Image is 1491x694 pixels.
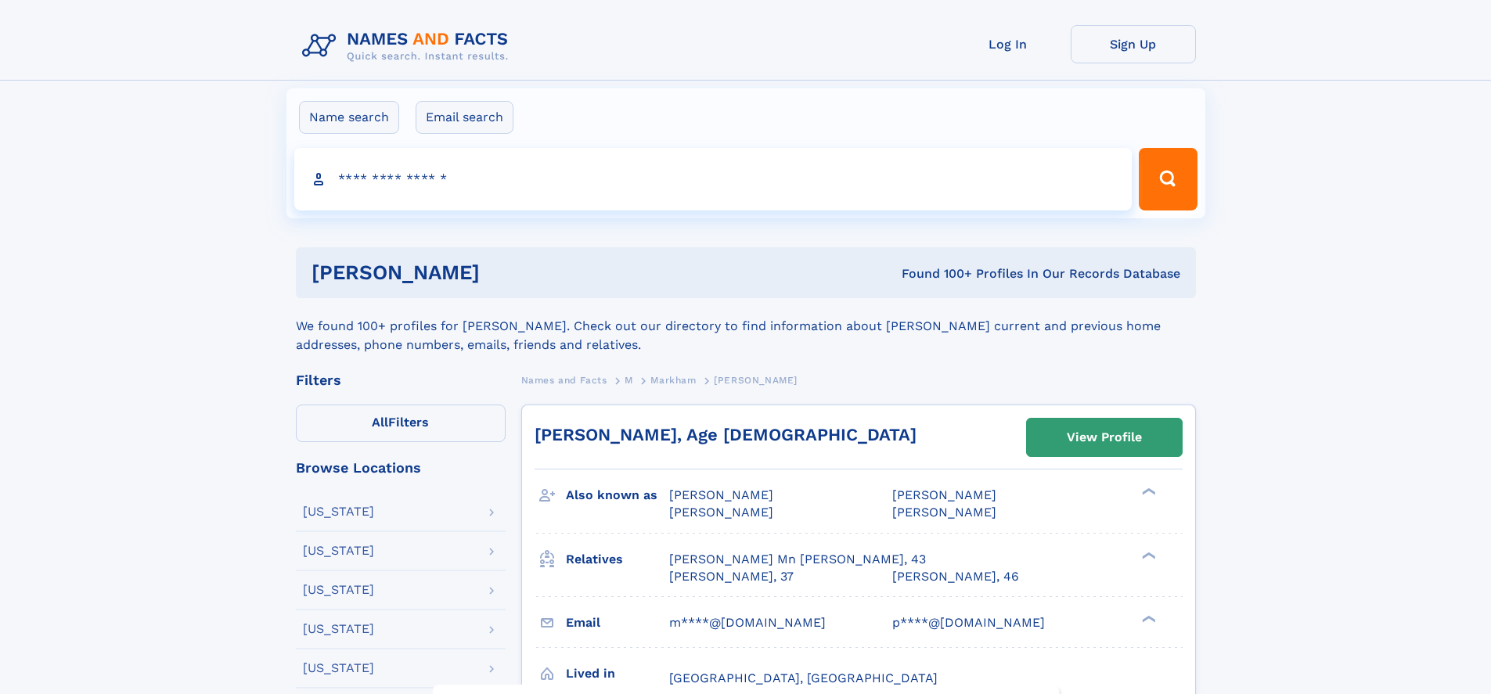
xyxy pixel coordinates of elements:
[566,482,669,509] h3: Also known as
[296,461,506,475] div: Browse Locations
[566,546,669,573] h3: Relatives
[312,263,691,282] h1: [PERSON_NAME]
[892,568,1019,585] a: [PERSON_NAME], 46
[296,25,521,67] img: Logo Names and Facts
[566,609,669,636] h3: Email
[299,101,399,134] label: Name search
[303,584,374,596] div: [US_STATE]
[1138,487,1157,497] div: ❯
[372,415,388,430] span: All
[535,425,917,444] a: [PERSON_NAME], Age [DEMOGRAPHIC_DATA]
[669,568,794,585] a: [PERSON_NAME], 37
[1071,25,1196,63] a: Sign Up
[1139,148,1197,210] button: Search Button
[521,370,607,390] a: Names and Facts
[296,373,506,387] div: Filters
[1138,550,1157,560] div: ❯
[945,25,1071,63] a: Log In
[303,623,374,635] div: [US_STATE]
[714,375,798,386] span: [PERSON_NAME]
[1067,419,1142,455] div: View Profile
[303,662,374,674] div: [US_STATE]
[690,265,1180,282] div: Found 100+ Profiles In Our Records Database
[892,505,996,520] span: [PERSON_NAME]
[669,671,938,685] span: [GEOGRAPHIC_DATA], [GEOGRAPHIC_DATA]
[303,545,374,557] div: [US_STATE]
[650,375,696,386] span: Markham
[892,487,996,502] span: [PERSON_NAME]
[669,487,773,502] span: [PERSON_NAME]
[566,660,669,687] h3: Lived in
[1138,613,1157,624] div: ❯
[650,370,696,390] a: Markham
[296,298,1196,354] div: We found 100+ profiles for [PERSON_NAME]. Check out our directory to find information about [PERS...
[303,505,374,518] div: [US_STATE]
[294,148,1133,210] input: search input
[669,551,926,568] a: [PERSON_NAME] Mn [PERSON_NAME], 43
[669,505,773,520] span: [PERSON_NAME]
[296,405,506,442] label: Filters
[625,370,633,390] a: M
[416,101,513,134] label: Email search
[625,375,633,386] span: M
[1027,419,1182,456] a: View Profile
